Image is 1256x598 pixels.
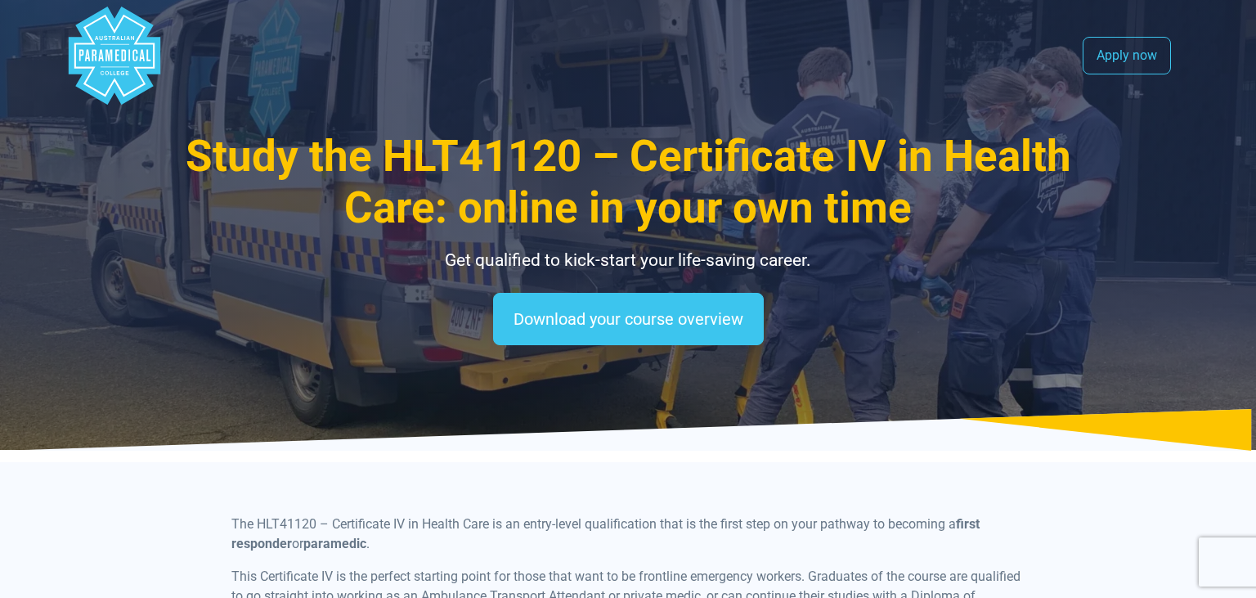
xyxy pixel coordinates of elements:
[493,293,764,345] a: Download your course overview
[231,516,956,532] span: The HLT41120 – Certificate IV in Health Care is an entry-level qualification that is the first st...
[292,536,303,551] span: or
[65,7,164,105] div: Australian Paramedical College
[1083,37,1171,74] a: Apply now
[303,536,366,551] b: paramedic
[445,250,811,270] span: Get qualified to kick-start your life-saving career.
[231,516,980,551] b: first responder
[186,131,1071,233] span: Study the HLT41120 – Certificate IV in Health Care: online in your own time
[366,536,370,551] span: .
